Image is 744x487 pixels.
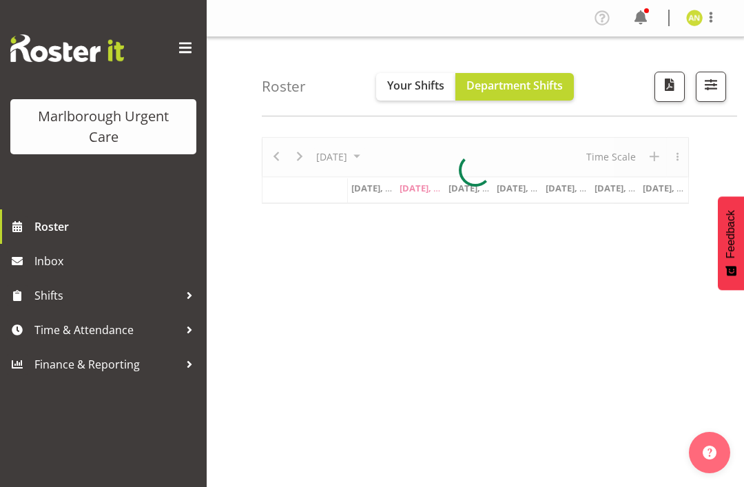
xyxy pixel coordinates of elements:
[725,210,737,258] span: Feedback
[686,10,703,26] img: alysia-newman-woods11835.jpg
[10,34,124,62] img: Rosterit website logo
[387,78,444,93] span: Your Shifts
[34,354,179,375] span: Finance & Reporting
[718,196,744,290] button: Feedback - Show survey
[466,78,563,93] span: Department Shifts
[34,216,200,237] span: Roster
[34,320,179,340] span: Time & Attendance
[455,73,574,101] button: Department Shifts
[262,79,306,94] h4: Roster
[34,285,179,306] span: Shifts
[654,72,685,102] button: Download a PDF of the roster according to the set date range.
[24,106,183,147] div: Marlborough Urgent Care
[703,446,716,459] img: help-xxl-2.png
[696,72,726,102] button: Filter Shifts
[376,73,455,101] button: Your Shifts
[34,251,200,271] span: Inbox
